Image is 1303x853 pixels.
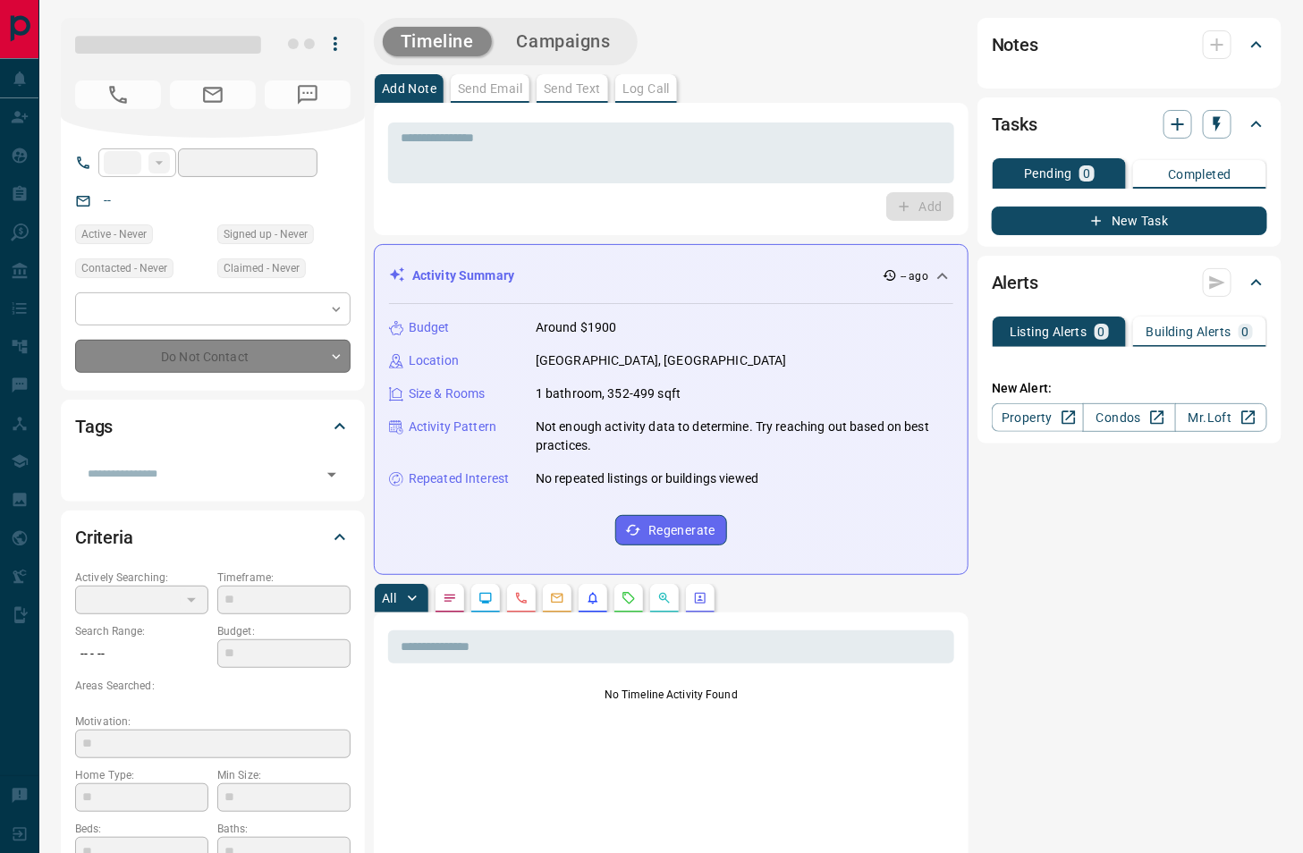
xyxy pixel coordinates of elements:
[75,821,208,837] p: Beds:
[75,523,133,552] h2: Criteria
[81,259,167,277] span: Contacted - Never
[992,207,1267,235] button: New Task
[170,80,256,109] span: No Email
[75,412,113,441] h2: Tags
[901,268,928,284] p: -- ago
[499,27,629,56] button: Campaigns
[992,261,1267,304] div: Alerts
[265,80,351,109] span: No Number
[224,259,300,277] span: Claimed - Never
[75,714,351,730] p: Motivation:
[409,351,459,370] p: Location
[383,27,492,56] button: Timeline
[382,82,436,95] p: Add Note
[75,405,351,448] div: Tags
[409,318,450,337] p: Budget
[409,418,496,436] p: Activity Pattern
[992,103,1267,146] div: Tasks
[1024,167,1072,180] p: Pending
[992,268,1038,297] h2: Alerts
[478,591,493,605] svg: Lead Browsing Activity
[217,623,351,639] p: Budget:
[409,469,509,488] p: Repeated Interest
[536,351,787,370] p: [GEOGRAPHIC_DATA], [GEOGRAPHIC_DATA]
[536,318,617,337] p: Around $1900
[75,80,161,109] span: No Number
[217,821,351,837] p: Baths:
[1083,167,1090,180] p: 0
[1168,168,1231,181] p: Completed
[388,687,954,703] p: No Timeline Activity Found
[586,591,600,605] svg: Listing Alerts
[412,266,514,285] p: Activity Summary
[550,591,564,605] svg: Emails
[382,592,396,604] p: All
[992,23,1267,66] div: Notes
[75,516,351,559] div: Criteria
[693,591,707,605] svg: Agent Actions
[104,193,111,207] a: --
[389,259,953,292] div: Activity Summary-- ago
[622,591,636,605] svg: Requests
[75,340,351,373] div: Do Not Contact
[75,623,208,639] p: Search Range:
[443,591,457,605] svg: Notes
[1083,403,1175,432] a: Condos
[75,639,208,669] p: -- - --
[536,384,681,403] p: 1 bathroom, 352-499 sqft
[992,403,1084,432] a: Property
[536,469,758,488] p: No repeated listings or buildings viewed
[75,678,351,694] p: Areas Searched:
[224,225,308,243] span: Signed up - Never
[1098,325,1105,338] p: 0
[514,591,529,605] svg: Calls
[409,384,486,403] p: Size & Rooms
[217,767,351,783] p: Min Size:
[992,379,1267,398] p: New Alert:
[992,30,1038,59] h2: Notes
[319,462,344,487] button: Open
[81,225,147,243] span: Active - Never
[75,767,208,783] p: Home Type:
[1242,325,1249,338] p: 0
[992,110,1037,139] h2: Tasks
[75,570,208,586] p: Actively Searching:
[217,570,351,586] p: Timeframe:
[1010,325,1087,338] p: Listing Alerts
[657,591,672,605] svg: Opportunities
[1175,403,1267,432] a: Mr.Loft
[615,515,727,545] button: Regenerate
[1146,325,1231,338] p: Building Alerts
[536,418,953,455] p: Not enough activity data to determine. Try reaching out based on best practices.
